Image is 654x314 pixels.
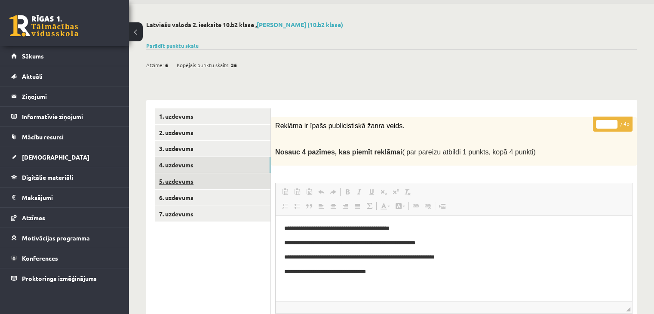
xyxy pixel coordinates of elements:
a: Ievietot/noņemt sarakstu ar aizzīmēm [291,200,303,212]
a: Sākums [11,46,118,66]
span: Aktuāli [22,72,43,80]
span: [DEMOGRAPHIC_DATA] [22,153,89,161]
a: 6. uzdevums [155,190,270,206]
span: Konferences [22,254,58,262]
a: Atzīmes [11,208,118,228]
a: Proktoringa izmēģinājums [11,268,118,288]
a: Teksta krāsa [378,200,393,212]
span: Atzīmes [22,214,45,222]
span: Kopējais punktu skaits: [177,58,230,71]
span: Motivācijas programma [22,234,90,242]
span: 36 [231,58,237,71]
span: Nosauc 4 pazīmes, kas piemīt reklāmai [275,148,402,156]
a: Bloka citāts [303,200,315,212]
a: Atsaistīt [422,200,434,212]
a: 3. uzdevums [155,141,270,157]
a: Fona krāsa [393,200,408,212]
span: Proktoringa izmēģinājums [22,274,97,282]
span: Mācību resursi [22,133,64,141]
a: Ievietot kā vienkāršu tekstu (vadīšanas taustiņš+pārslēgšanas taustiņš+V) [291,186,303,197]
a: Mācību resursi [11,127,118,147]
span: ( par pareizu atbildi 1 punkts, kopā 4 punkti) [402,148,535,156]
a: 4. uzdevums [155,157,270,173]
span: Atzīme: [146,58,164,71]
a: Ielīmēt (vadīšanas taustiņš+V) [279,186,291,197]
a: Izlīdzināt malas [351,200,363,212]
a: 5. uzdevums [155,173,270,189]
a: Centrēti [327,200,339,212]
a: Ziņojumi [11,86,118,106]
a: Augšraksts [390,186,402,197]
a: [DEMOGRAPHIC_DATA] [11,147,118,167]
a: Ievietot lapas pārtraukumu drukai [436,200,448,212]
a: Maksājumi [11,188,118,207]
a: Izlīdzināt pa kreisi [315,200,327,212]
a: Konferences [11,248,118,268]
a: Izlīdzināt pa labi [339,200,351,212]
a: Atkārtot (vadīšanas taustiņš+Y) [327,186,339,197]
a: 1. uzdevums [155,108,270,124]
span: Mērogot [626,307,630,311]
a: Ievietot/noņemt numurētu sarakstu [279,200,291,212]
a: Saite (vadīšanas taustiņš+K) [410,200,422,212]
span: Reklāma ir īpašs publicistiskā žanra veids. [275,122,405,129]
legend: Maksājumi [22,188,118,207]
a: Informatīvie ziņojumi [11,107,118,126]
a: 7. uzdevums [155,206,270,222]
a: Treknraksts (vadīšanas taustiņš+B) [341,186,353,197]
a: Rīgas 1. Tālmācības vidusskola [9,15,78,37]
a: Pasvītrojums (vadīšanas taustiņš+U) [365,186,378,197]
a: Math [363,200,375,212]
span: 6 [165,58,168,71]
a: Ievietot no Worda [303,186,315,197]
a: Noņemt stilus [402,186,414,197]
a: Motivācijas programma [11,228,118,248]
a: Parādīt punktu skalu [146,42,199,49]
legend: Informatīvie ziņojumi [22,107,118,126]
a: Digitālie materiāli [11,167,118,187]
a: [PERSON_NAME] (10.b2 klase) [257,21,343,28]
p: / 4p [593,117,633,132]
a: Atcelt (vadīšanas taustiņš+Z) [315,186,327,197]
iframe: Bagātinātā teksta redaktors, wiswyg-editor-user-answer-47433851757060 [276,215,632,302]
a: 2. uzdevums [155,125,270,141]
a: Slīpraksts (vadīšanas taustiņš+I) [353,186,365,197]
a: Apakšraksts [378,186,390,197]
span: Digitālie materiāli [22,173,73,181]
legend: Ziņojumi [22,86,118,106]
span: Sākums [22,52,44,60]
h2: Latviešu valoda 2. ieskaite 10.b2 klase , [146,21,637,28]
a: Aktuāli [11,66,118,86]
